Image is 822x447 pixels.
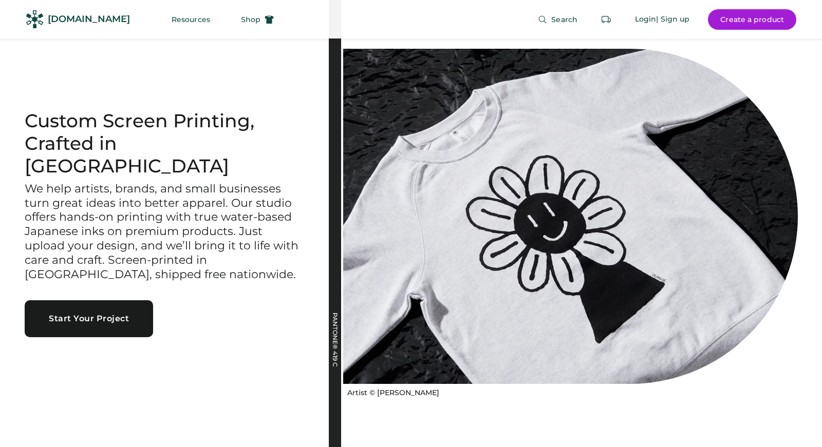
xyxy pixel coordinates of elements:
button: Shop [229,9,286,30]
button: Resources [159,9,222,30]
button: Retrieve an order [596,9,616,30]
button: Create a product [708,9,796,30]
h1: Custom Screen Printing, Crafted in [GEOGRAPHIC_DATA] [25,110,304,178]
button: Search [526,9,590,30]
button: Start Your Project [25,300,153,337]
iframe: Front Chat [773,401,817,445]
img: Rendered Logo - Screens [26,10,44,28]
div: Login [635,14,657,25]
div: [DOMAIN_NAME] [48,13,130,26]
span: Shop [241,16,260,23]
div: Artist © [PERSON_NAME] [347,388,439,398]
span: Search [551,16,577,23]
div: | Sign up [656,14,689,25]
h3: We help artists, brands, and small businesses turn great ideas into better apparel. Our studio of... [25,182,302,282]
a: Artist © [PERSON_NAME] [343,384,439,398]
div: PANTONE® 419 C [332,313,338,415]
